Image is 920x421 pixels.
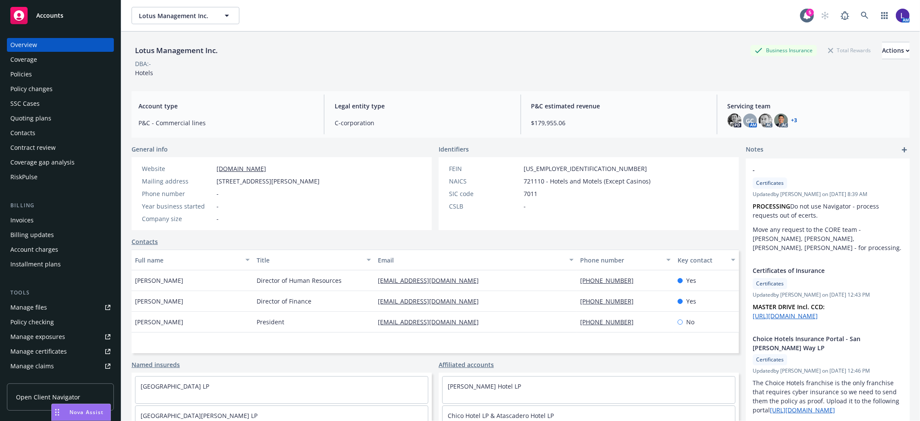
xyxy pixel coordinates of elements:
[524,164,647,173] span: [US_EMPLOYER_IDENTIFICATION_NUMBER]
[138,101,314,111] span: Account type
[581,297,641,305] a: [PHONE_NUMBER]
[686,297,696,306] span: Yes
[7,82,114,96] a: Policy changes
[753,334,880,352] span: Choice Hotels Insurance Portal - San [PERSON_NAME] Way LP
[753,225,903,252] p: Move any request to the CORE team - [PERSON_NAME], [PERSON_NAME], [PERSON_NAME], [PERSON_NAME] - ...
[7,330,114,344] a: Manage exposures
[142,214,213,223] div: Company size
[10,301,47,314] div: Manage files
[524,202,526,211] span: -
[531,118,706,127] span: $179,955.06
[806,9,814,16] div: 5
[746,259,910,327] div: Certificates of InsuranceCertificatesUpdatedby [PERSON_NAME] on [DATE] 12:43 PMMASTER DRIVE Incl....
[577,250,674,270] button: Phone number
[257,317,284,326] span: President
[7,3,114,28] a: Accounts
[10,213,34,227] div: Invoices
[750,45,817,56] div: Business Insurance
[581,256,661,265] div: Phone number
[217,165,266,173] a: [DOMAIN_NAME]
[10,315,54,329] div: Policy checking
[581,318,641,326] a: [PHONE_NUMBER]
[7,288,114,297] div: Tools
[10,111,51,125] div: Quoting plans
[132,237,158,246] a: Contacts
[10,359,54,373] div: Manage claims
[10,38,37,52] div: Overview
[10,243,58,256] div: Account charges
[791,118,798,123] a: +3
[7,257,114,271] a: Installment plans
[746,158,910,259] div: -CertificatesUpdatedby [PERSON_NAME] on [DATE] 8:39 AMPROCESSINGDo not use Navigator - process re...
[824,45,875,56] div: Total Rewards
[756,280,784,288] span: Certificates
[217,189,219,198] span: -
[816,7,834,24] a: Start snowing
[36,12,63,19] span: Accounts
[10,53,37,66] div: Coverage
[524,177,650,186] span: 721110 - Hotels and Motels (Except Casinos)
[531,101,706,111] span: P&C estimated revenue
[7,97,114,111] a: SSC Cases
[7,67,114,81] a: Policies
[753,190,903,198] span: Updated by [PERSON_NAME] on [DATE] 8:39 AM
[753,367,903,375] span: Updated by [PERSON_NAME] on [DATE] 12:46 PM
[7,359,114,373] a: Manage claims
[142,202,213,211] div: Year business started
[378,297,486,305] a: [EMAIL_ADDRESS][DOMAIN_NAME]
[217,177,320,186] span: [STREET_ADDRESS][PERSON_NAME]
[10,345,67,358] div: Manage certificates
[217,202,219,211] span: -
[142,164,213,173] div: Website
[257,297,311,306] span: Director of Finance
[7,53,114,66] a: Coverage
[753,378,903,415] p: The Choice Hotels franchise is the only franchise that requires cyber insurance so we need to sen...
[378,318,486,326] a: [EMAIL_ADDRESS][DOMAIN_NAME]
[10,82,53,96] div: Policy changes
[753,202,903,220] p: Do not use Navigator - process requests out of ecerts.
[7,170,114,184] a: RiskPulse
[7,126,114,140] a: Contacts
[449,189,520,198] div: SIC code
[759,114,772,127] img: photo
[856,7,873,24] a: Search
[10,155,75,169] div: Coverage gap analysis
[257,256,362,265] div: Title
[7,315,114,329] a: Policy checking
[686,276,696,285] span: Yes
[770,406,835,414] a: [URL][DOMAIN_NAME]
[7,228,114,242] a: Billing updates
[10,374,51,388] div: Manage BORs
[138,118,314,127] span: P&C - Commercial lines
[7,155,114,169] a: Coverage gap analysis
[836,7,854,24] a: Report a Bug
[876,7,893,24] a: Switch app
[16,393,80,402] span: Open Client Navigator
[449,177,520,186] div: NAICS
[132,360,180,369] a: Named insureds
[7,201,114,210] div: Billing
[10,257,61,271] div: Installment plans
[135,276,183,285] span: [PERSON_NAME]
[753,312,818,320] a: [URL][DOMAIN_NAME]
[10,97,40,111] div: SSC Cases
[10,67,32,81] div: Policies
[7,38,114,52] a: Overview
[753,266,880,275] span: Certificates of Insurance
[746,116,754,125] span: GC
[132,45,221,56] div: Lotus Management Inc.
[135,256,240,265] div: Full name
[335,118,510,127] span: C-corporation
[7,213,114,227] a: Invoices
[753,303,825,311] strong: MASTER DRIVE Incl. CCD:
[132,145,168,154] span: General info
[899,145,910,155] a: add
[132,7,239,24] button: Lotus Management Inc.
[10,228,54,242] div: Billing updates
[253,250,375,270] button: Title
[142,189,213,198] div: Phone number
[753,291,903,299] span: Updated by [PERSON_NAME] on [DATE] 12:43 PM
[746,145,763,155] span: Notes
[686,317,694,326] span: No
